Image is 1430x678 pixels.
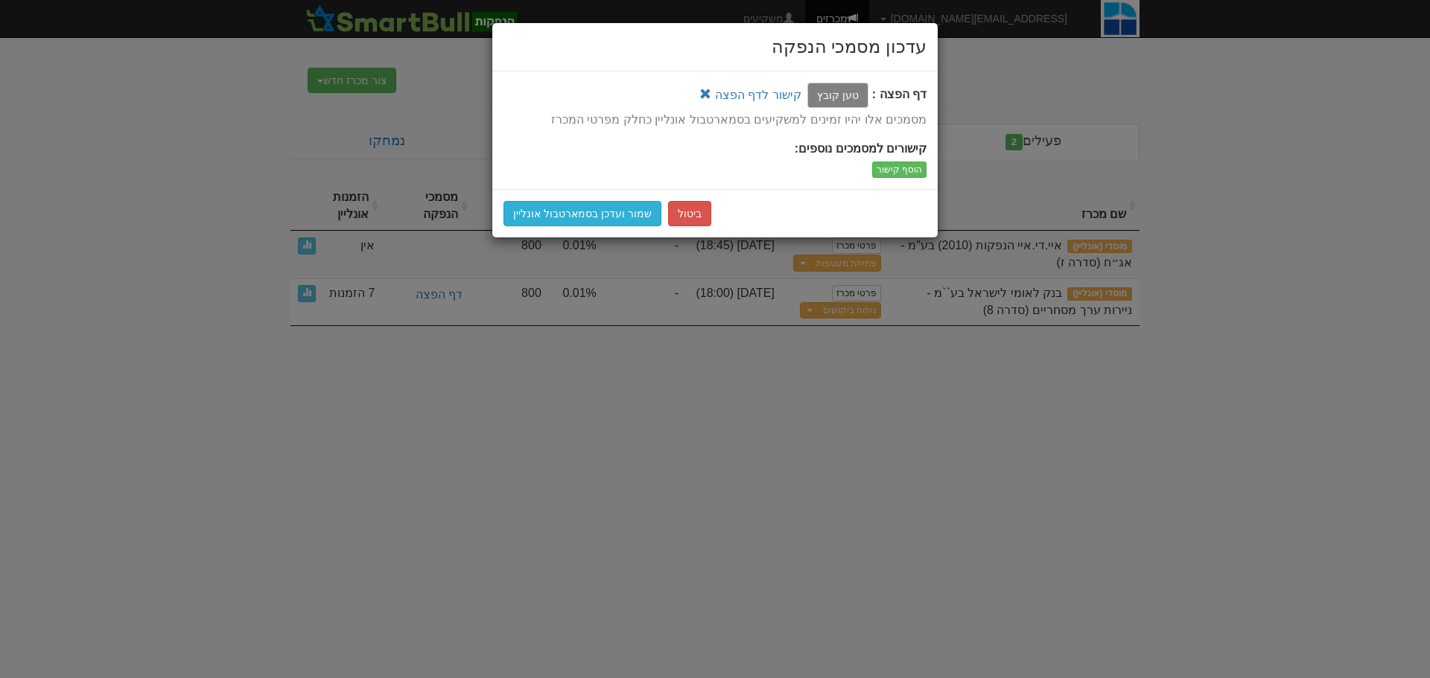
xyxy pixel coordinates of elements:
button: שמור ועדכן בסמארטבול אונליין [503,201,661,226]
strong: קישורים למסמכים נוספים: [795,142,927,155]
button: הוסף קישור [872,161,927,178]
h1: עדכון מסמכי הנפקה [503,34,927,60]
strong: דף הפצה : [872,89,927,101]
label: טען קובץ [807,83,868,108]
a: קישור לדף הפצה [715,89,801,101]
button: ביטול [668,201,711,226]
span: מסמכים אלו יהיו זמינים למשקיעים בסמארטבול אונליין כחלק מפרטי המכרז [551,113,927,126]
